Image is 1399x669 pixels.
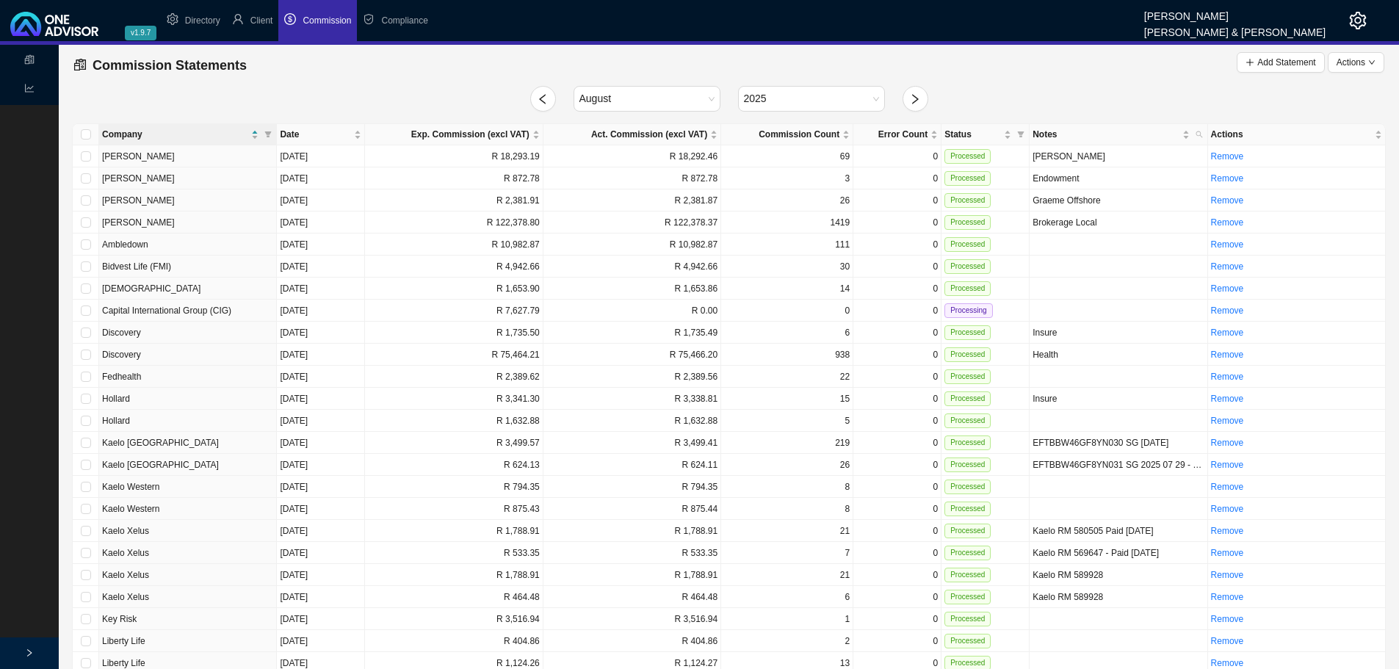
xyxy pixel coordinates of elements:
[1211,305,1244,316] a: Remove
[853,454,941,476] td: 0
[102,283,200,294] span: [DEMOGRAPHIC_DATA]
[250,15,273,26] span: Client
[1030,344,1207,366] td: Health
[853,234,941,256] td: 0
[724,127,839,142] span: Commission Count
[853,278,941,300] td: 0
[853,124,941,145] th: Error Count
[721,167,853,189] td: 3
[721,410,853,432] td: 5
[1211,548,1244,558] a: Remove
[944,634,991,648] span: Processed
[365,278,543,300] td: R 1,653.90
[944,347,991,362] span: Processed
[102,372,141,382] span: Fedhealth
[277,366,365,388] td: [DATE]
[579,87,715,111] span: August
[721,542,853,564] td: 7
[853,167,941,189] td: 0
[1211,239,1244,250] a: Remove
[1030,145,1207,167] td: Marc Offshore
[944,435,991,450] span: Processed
[721,344,853,366] td: 938
[543,322,721,344] td: R 1,735.49
[1030,189,1207,211] td: Graeme Offshore
[365,322,543,344] td: R 1,735.50
[1211,416,1244,426] a: Remove
[853,608,941,630] td: 0
[365,124,543,145] th: Exp. Commission (excl VAT)
[543,167,721,189] td: R 872.78
[102,151,175,162] span: [PERSON_NAME]
[721,454,853,476] td: 26
[277,234,365,256] td: [DATE]
[102,438,219,448] span: Kaelo [GEOGRAPHIC_DATA]
[277,124,365,145] th: Date
[853,410,941,432] td: 0
[365,498,543,520] td: R 875.43
[277,498,365,520] td: [DATE]
[944,259,991,274] span: Processed
[1144,4,1326,20] div: [PERSON_NAME]
[1030,586,1207,608] td: Kaelo RM 589928
[365,564,543,586] td: R 1,788.91
[853,366,941,388] td: 0
[1211,592,1244,602] a: Remove
[853,189,941,211] td: 0
[1030,454,1207,476] td: EFTBBW46GF8YN031 SG 2025 07 29 - REQUESTED
[365,211,543,234] td: R 122,378.80
[543,432,721,454] td: R 3,499.41
[1211,372,1244,382] a: Remove
[1349,12,1367,29] span: setting
[277,211,365,234] td: [DATE]
[944,171,991,186] span: Processed
[543,498,721,520] td: R 875.44
[365,608,543,630] td: R 3,516.94
[93,58,247,73] span: Commission Statements
[1144,20,1326,36] div: [PERSON_NAME] & [PERSON_NAME]
[1030,564,1207,586] td: Kaelo RM 589928
[1030,124,1207,145] th: Notes
[102,350,141,360] span: Discovery
[909,93,921,105] span: right
[853,542,941,564] td: 0
[1211,636,1244,646] a: Remove
[853,586,941,608] td: 0
[744,87,879,111] span: 2025
[944,325,991,340] span: Processed
[277,520,365,542] td: [DATE]
[853,300,941,322] td: 0
[365,388,543,410] td: R 3,341.30
[853,630,941,652] td: 0
[102,217,175,228] span: [PERSON_NAME]
[1211,570,1244,580] a: Remove
[277,344,365,366] td: [DATE]
[1017,131,1024,138] span: filter
[277,189,365,211] td: [DATE]
[365,167,543,189] td: R 872.78
[277,410,365,432] td: [DATE]
[543,211,721,234] td: R 122,378.37
[944,391,991,406] span: Processed
[261,124,275,145] span: filter
[543,476,721,498] td: R 794.35
[944,590,991,604] span: Processed
[1337,55,1365,70] span: Actions
[543,586,721,608] td: R 464.48
[944,149,991,164] span: Processed
[853,211,941,234] td: 0
[277,145,365,167] td: [DATE]
[232,13,244,25] span: user
[102,482,160,492] span: Kaelo Western
[1211,261,1244,272] a: Remove
[277,256,365,278] td: [DATE]
[277,542,365,564] td: [DATE]
[721,234,853,256] td: 111
[102,570,149,580] span: Kaelo Xelus
[721,211,853,234] td: 1419
[944,458,991,472] span: Processed
[1211,173,1244,184] a: Remove
[1033,127,1179,142] span: Notes
[365,542,543,564] td: R 533.35
[1211,504,1244,514] a: Remove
